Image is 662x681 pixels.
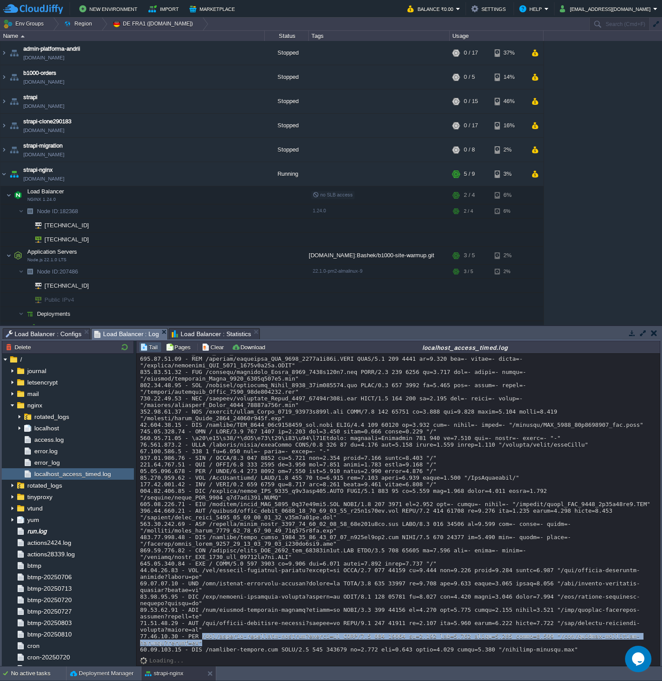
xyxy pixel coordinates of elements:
[24,204,36,218] img: AMDAwAAAACH5BAEAAAAALAAAAAABAAEAAAICRAEAOw==
[625,646,653,672] iframe: chat widget
[29,293,41,307] img: AMDAwAAAACH5BAEAAAAALAAAAAABAAEAAAICRAEAOw==
[18,355,23,363] a: /
[471,4,508,14] button: Settings
[29,321,41,335] img: AMDAwAAAACH5BAEAAAAALAAAAAABAAEAAAICRAEAOw==
[18,204,24,218] img: AMDAwAAAACH5BAEAAAAALAAAAAABAAEAAAICRAEAOw==
[24,265,36,278] img: AMDAwAAAACH5BAEAAAAALAAAAAABAAEAAAICRAEAOw==
[23,78,64,86] a: [DOMAIN_NAME]
[26,585,73,592] a: btmp-20250713
[140,343,160,351] button: Tail
[26,607,73,615] a: btmp-20250727
[26,596,73,604] a: btmp-20250720
[271,344,659,351] div: localhost_access_timed.log
[23,69,56,78] a: b1000-orders
[495,204,523,218] div: 6%
[26,390,40,398] a: mail
[26,248,78,255] span: Application Servers
[166,343,193,351] button: Pages
[33,424,60,432] span: localhost
[8,89,20,113] img: AMDAwAAAACH5BAEAAAAALAAAAAABAAEAAAICRAEAOw==
[26,619,73,627] span: btmp-20250803
[265,41,309,65] div: Stopped
[172,329,251,339] span: Load Balancer : Statistics
[313,268,362,274] span: 22.1.0-pm2-almalinux-9
[23,141,63,150] a: strapi-migration
[26,378,59,386] a: letsencrypt
[112,18,196,30] button: DE FRA1 ([DOMAIN_NAME])
[8,138,20,162] img: AMDAwAAAACH5BAEAAAAALAAAAAABAAEAAAICRAEAOw==
[313,208,326,213] span: 1.24.0
[44,233,90,246] span: [TECHNICAL_ID]
[313,192,353,197] span: no SLB access
[37,208,59,215] span: Node ID:
[3,18,47,30] button: Env Groups
[0,162,7,186] img: AMDAwAAAACH5BAEAAAAALAAAAAABAAEAAAICRAEAOw==
[6,329,81,339] span: Load Balancer : Configs
[26,550,76,558] span: actions28339.log
[202,343,226,351] button: Clear
[6,247,11,264] img: AMDAwAAAACH5BAEAAAAALAAAAAABAAEAAAICRAEAOw==
[24,233,29,246] img: AMDAwAAAACH5BAEAAAAALAAAAAABAAEAAAICRAEAOw==
[23,93,37,102] span: strapi
[0,65,7,89] img: AMDAwAAAACH5BAEAAAAALAAAAAABAAEAAAICRAEAOw==
[464,138,475,162] div: 0 / 8
[26,539,73,547] a: actions2424.log
[44,282,90,289] a: [TECHNICAL_ID]
[26,562,43,570] a: btmp
[23,166,53,174] a: strapi-nginx
[8,114,20,137] img: AMDAwAAAACH5BAEAAAAALAAAAAABAAEAAAICRAEAOw==
[495,89,523,113] div: 46%
[26,504,44,512] span: vtund
[33,447,59,455] span: error.log
[450,31,543,41] div: Usage
[464,89,478,113] div: 0 / 15
[265,89,309,113] div: Stopped
[44,296,75,303] a: Public IPv4
[495,138,523,162] div: 2%
[44,218,90,232] span: [TECHNICAL_ID]
[495,186,523,204] div: 6%
[36,207,79,215] a: Node ID:182368
[26,481,63,489] span: rotated_logs
[26,573,73,581] a: btmp-20250706
[464,247,475,264] div: 3 / 5
[26,367,48,375] a: journal
[44,222,90,229] a: [TECHNICAL_ID]
[41,324,60,332] a: ROOT
[29,218,41,232] img: AMDAwAAAACH5BAEAAAAALAAAAAABAAEAAAICRAEAOw==
[26,493,54,501] a: tinyproxy
[495,41,523,65] div: 37%
[26,401,44,409] a: nginx
[36,310,72,318] a: Deployments
[27,197,56,202] span: NGINX 1.24.0
[407,4,456,14] button: Balance ₹0.00
[560,4,653,14] button: [EMAIL_ADDRESS][DOMAIN_NAME]
[495,114,523,137] div: 16%
[26,188,65,195] a: Load BalancerNGINX 1.24.0
[64,18,95,30] button: Region
[29,279,41,292] img: AMDAwAAAACH5BAEAAAAALAAAAAABAAEAAAICRAEAOw==
[26,653,71,661] span: cron-20250720
[8,41,20,65] img: AMDAwAAAACH5BAEAAAAALAAAAAABAAEAAAICRAEAOw==
[21,35,25,37] img: AMDAwAAAACH5BAEAAAAALAAAAAABAAEAAAICRAEAOw==
[26,516,41,524] a: yum
[495,247,523,264] div: 2%
[26,527,48,535] a: run.log
[6,343,33,351] button: Delete
[23,44,80,53] a: admin-platforma-andrii
[37,268,59,275] span: Node ID:
[79,4,140,14] button: New Environment
[26,642,41,650] span: cron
